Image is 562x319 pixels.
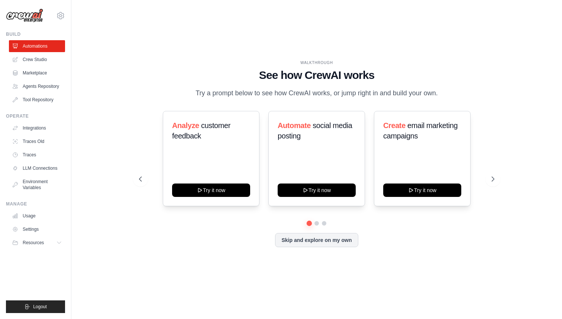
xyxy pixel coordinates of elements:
[139,60,495,66] div: WALKTHROUGH
[275,233,358,247] button: Skip and explore on my own
[172,121,199,130] span: Analyze
[6,113,65,119] div: Operate
[278,184,356,197] button: Try it now
[9,67,65,79] a: Marketplace
[139,68,495,82] h1: See how CrewAI works
[9,80,65,92] a: Agents Repository
[9,223,65,235] a: Settings
[6,31,65,37] div: Build
[9,135,65,147] a: Traces Old
[9,210,65,222] a: Usage
[192,88,442,99] p: Try a prompt below to see how CrewAI works, or jump right in and build your own.
[33,304,47,310] span: Logout
[6,300,65,313] button: Logout
[172,184,250,197] button: Try it now
[6,9,43,23] img: Logo
[9,40,65,52] a: Automations
[9,122,65,134] a: Integrations
[9,94,65,106] a: Tool Repository
[9,237,65,249] button: Resources
[383,184,461,197] button: Try it now
[278,121,352,140] span: social media posting
[6,201,65,207] div: Manage
[23,240,44,246] span: Resources
[9,176,65,194] a: Environment Variables
[9,149,65,161] a: Traces
[9,162,65,174] a: LLM Connections
[9,54,65,66] a: Crew Studio
[278,121,311,130] span: Automate
[383,121,458,140] span: email marketing campaigns
[383,121,406,130] span: Create
[172,121,230,140] span: customer feedback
